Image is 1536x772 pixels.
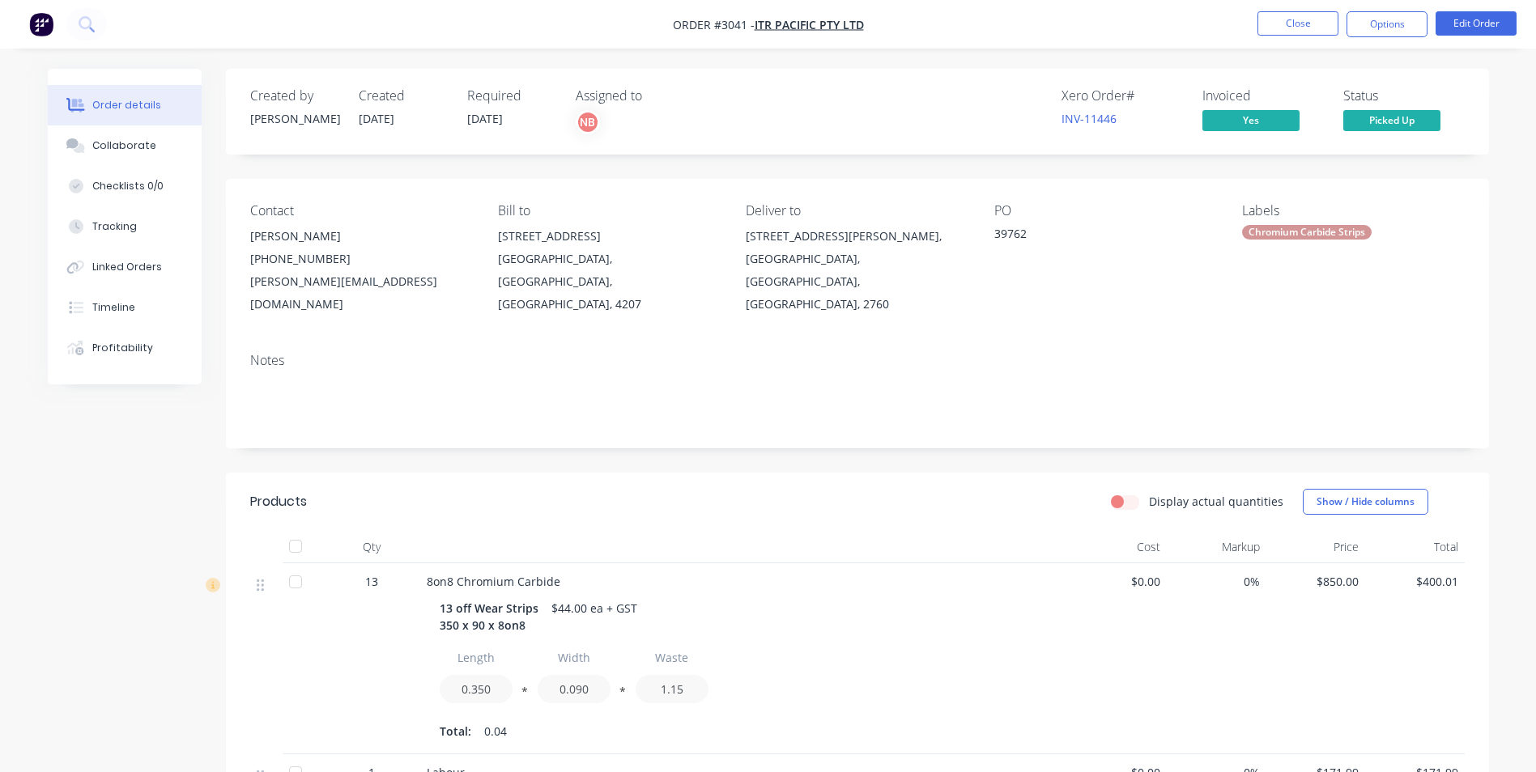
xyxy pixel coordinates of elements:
img: Factory [29,12,53,36]
div: Invoiced [1202,88,1324,104]
div: [STREET_ADDRESS] [498,225,720,248]
a: INV-11446 [1062,111,1117,126]
input: Label [440,643,513,672]
button: Collaborate [48,125,202,166]
span: $850.00 [1273,573,1359,590]
div: [PERSON_NAME] [250,225,472,248]
div: Products [250,492,307,511]
button: Timeline [48,287,202,328]
div: Deliver to [746,203,968,218]
div: 13 off Wear Strips 350 x 90 x 8on8 [440,596,545,637]
div: Created by [250,88,339,104]
div: Markup [1167,531,1266,563]
div: Status [1343,88,1465,104]
div: [GEOGRAPHIC_DATA], [GEOGRAPHIC_DATA], [GEOGRAPHIC_DATA], 2760 [746,248,968,316]
div: Chromium Carbide Strips [1242,225,1372,240]
div: Collaborate [92,138,156,153]
div: Cost [1068,531,1168,563]
span: Order #3041 - [673,17,755,32]
div: Required [467,88,556,104]
input: Value [440,675,513,703]
span: $0.00 [1074,573,1161,590]
span: Picked Up [1343,110,1440,130]
div: [PERSON_NAME][EMAIL_ADDRESS][DOMAIN_NAME] [250,270,472,316]
a: ITR Pacific Pty Ltd [755,17,864,32]
button: Close [1257,11,1338,36]
input: Value [538,675,611,703]
div: [GEOGRAPHIC_DATA], [GEOGRAPHIC_DATA], [GEOGRAPHIC_DATA], 4207 [498,248,720,316]
div: Qty [323,531,420,563]
div: Linked Orders [92,260,162,274]
button: Edit Order [1436,11,1517,36]
span: 0.04 [484,723,507,740]
button: Profitability [48,328,202,368]
div: [PHONE_NUMBER] [250,248,472,270]
div: Contact [250,203,472,218]
div: PO [994,203,1216,218]
label: Display actual quantities [1149,493,1283,510]
div: Price [1266,531,1366,563]
button: Checklists 0/0 [48,166,202,206]
span: Yes [1202,110,1300,130]
button: Order details [48,85,202,125]
div: Notes [250,353,1465,368]
div: Bill to [498,203,720,218]
div: [STREET_ADDRESS][PERSON_NAME],[GEOGRAPHIC_DATA], [GEOGRAPHIC_DATA], [GEOGRAPHIC_DATA], 2760 [746,225,968,316]
div: [PERSON_NAME] [250,110,339,127]
div: Order details [92,98,161,112]
div: 39762 [994,225,1197,248]
input: Label [538,643,611,672]
div: Assigned to [576,88,738,104]
span: [DATE] [467,111,503,126]
div: [STREET_ADDRESS][GEOGRAPHIC_DATA], [GEOGRAPHIC_DATA], [GEOGRAPHIC_DATA], 4207 [498,225,720,316]
div: Xero Order # [1062,88,1183,104]
button: Show / Hide columns [1303,489,1428,515]
div: [PERSON_NAME][PHONE_NUMBER][PERSON_NAME][EMAIL_ADDRESS][DOMAIN_NAME] [250,225,472,316]
input: Label [636,643,708,672]
span: $400.01 [1372,573,1458,590]
div: Tracking [92,219,137,234]
button: Picked Up [1343,110,1440,134]
span: 0% [1173,573,1260,590]
span: 13 [365,573,378,590]
span: Total: [440,723,471,740]
button: Options [1347,11,1428,37]
span: 8on8 Chromium Carbide [427,574,560,589]
span: [DATE] [359,111,394,126]
input: Value [636,675,708,703]
button: Tracking [48,206,202,247]
div: Labels [1242,203,1464,218]
div: Checklists 0/0 [92,179,164,193]
button: Linked Orders [48,247,202,287]
div: [STREET_ADDRESS][PERSON_NAME], [746,225,968,248]
div: Profitability [92,341,153,355]
div: $44.00 ea + GST [545,596,644,620]
div: Timeline [92,300,135,315]
button: NB [576,110,600,134]
div: Total [1365,531,1465,563]
div: Created [359,88,448,104]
